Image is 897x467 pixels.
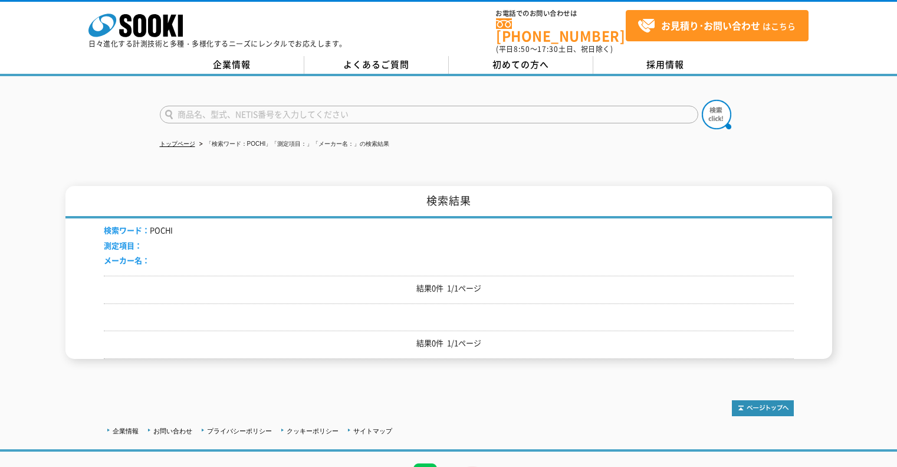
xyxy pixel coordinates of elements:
[104,337,794,350] p: 結果0件 1/1ページ
[160,56,304,74] a: 企業情報
[514,44,530,54] span: 8:50
[496,44,613,54] span: (平日 ～ 土日、祝日除く)
[537,44,558,54] span: 17:30
[104,282,794,295] p: 結果0件 1/1ページ
[153,427,192,435] a: お問い合わせ
[104,224,173,237] li: POCHI
[207,427,272,435] a: プライバシーポリシー
[88,40,347,47] p: 日々進化する計測技術と多種・多様化するニーズにレンタルでお応えします。
[304,56,449,74] a: よくあるご質問
[661,18,760,32] strong: お見積り･お問い合わせ
[197,138,390,151] li: 「検索ワード：POCHI」「測定項目：」「メーカー名：」の検索結果
[496,18,626,43] a: [PHONE_NUMBER]
[104,254,150,266] span: メーカー名：
[702,100,731,129] img: btn_search.png
[492,58,549,71] span: 初めての方へ
[104,240,142,251] span: 測定項目：
[104,224,150,236] span: 検索ワード：
[626,10,809,41] a: お見積り･お問い合わせはこちら
[353,427,392,435] a: サイトマップ
[732,400,794,416] img: トップページへ
[449,56,593,74] a: 初めての方へ
[160,141,195,147] a: トップページ
[160,106,698,123] input: 商品名、型式、NETIS番号を入力してください
[593,56,738,74] a: 採用情報
[287,427,339,435] a: クッキーポリシー
[496,10,626,17] span: お電話でのお問い合わせは
[113,427,139,435] a: 企業情報
[638,17,796,35] span: はこちら
[65,186,832,218] h1: 検索結果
